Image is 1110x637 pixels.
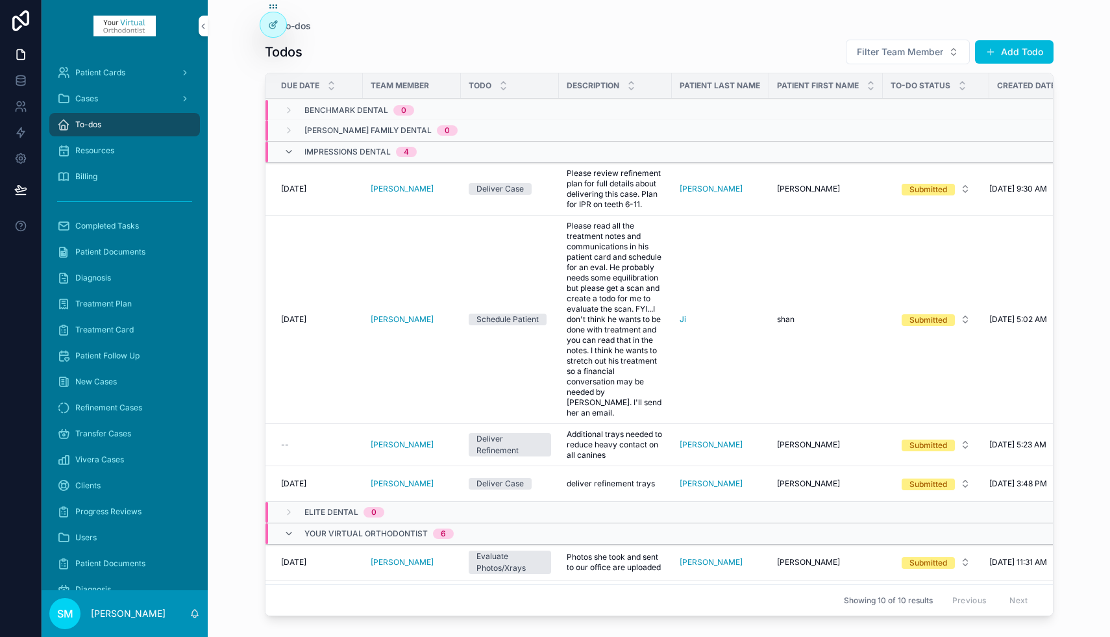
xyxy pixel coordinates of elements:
span: Created Date [997,81,1055,91]
a: To-dos [265,19,311,32]
a: [DATE] 11:31 AM [989,557,1071,568]
a: [PERSON_NAME] [680,184,761,194]
span: Clients [75,481,101,491]
span: [DATE] [281,557,306,568]
span: [PERSON_NAME] [371,440,434,450]
a: [PERSON_NAME] [680,440,761,450]
span: shan [777,314,795,325]
span: [DATE] [281,314,306,325]
span: Treatment Plan [75,299,132,309]
a: [PERSON_NAME] [680,557,761,568]
span: To-dos [75,119,101,130]
a: [DATE] 5:23 AM [989,440,1071,450]
span: Progress Reviews [75,506,142,517]
span: Filter Team Member [857,45,943,58]
a: [PERSON_NAME] [777,184,875,194]
div: Evaluate Photos/Xrays [476,551,543,574]
span: [PERSON_NAME] [777,479,840,489]
div: Submitted [909,184,947,195]
a: [PERSON_NAME] [371,557,434,568]
a: Treatment Plan [49,292,200,316]
a: Schedule Patient [469,314,551,325]
span: Elite Dental [304,507,358,518]
a: Cases [49,87,200,110]
a: [PERSON_NAME] [371,184,434,194]
a: Deliver Refinement [469,433,551,456]
a: [DATE] [281,314,356,325]
a: [DATE] 9:30 AM [989,184,1071,194]
span: [DATE] 9:30 AM [989,184,1047,194]
span: Patient Documents [75,247,145,257]
img: App logo [93,16,156,36]
a: [PERSON_NAME] [777,440,875,450]
span: [DATE] [281,479,306,489]
div: 0 [401,105,406,116]
h1: Todos [265,43,302,61]
div: Submitted [909,440,947,451]
a: Please review refinement plan for full details about delivering this case. Plan for IPR on teeth ... [567,168,664,210]
a: Evaluate Photos/Xrays [469,551,551,574]
a: deliver refinement trays [567,479,664,489]
a: Deliver Case [469,183,551,195]
a: [PERSON_NAME] [777,479,875,489]
a: Transfer Cases [49,422,200,445]
a: [PERSON_NAME] [371,479,453,489]
a: To-dos [49,113,200,136]
a: Progress Reviews [49,500,200,523]
div: 6 [441,529,446,539]
span: ToDo [469,81,491,91]
div: 0 [445,125,450,136]
span: Diagnosis [75,273,111,283]
a: [DATE] [281,557,356,568]
span: Description [567,81,619,91]
span: Cases [75,94,98,104]
span: [DATE] 5:23 AM [989,440,1046,450]
a: [PERSON_NAME] [680,440,743,450]
a: Ji [680,314,686,325]
button: Select Button [891,433,981,456]
span: -- [281,440,289,450]
a: [DATE] 5:02 AM [989,314,1071,325]
a: [PERSON_NAME] [777,557,875,568]
a: [PERSON_NAME] [680,479,761,489]
a: [PERSON_NAME] [371,314,453,325]
a: Patient Documents [49,240,200,264]
a: Select Button [891,432,981,457]
p: [PERSON_NAME] [91,607,166,620]
a: Vivera Cases [49,448,200,471]
a: Clients [49,474,200,497]
span: Resources [75,145,114,156]
a: [PERSON_NAME] [680,184,743,194]
a: [PERSON_NAME] [680,479,743,489]
a: [DATE] [281,479,356,489]
span: Treatment Card [75,325,134,335]
div: scrollable content [42,52,208,590]
a: Patient Cards [49,61,200,84]
span: Impressions Dental [304,147,391,157]
a: [PERSON_NAME] [371,314,434,325]
div: Submitted [909,314,947,326]
span: [DATE] [281,184,306,194]
a: Please read all the treatment notes and communications in his patient card and schedule for an ev... [567,221,664,418]
a: Completed Tasks [49,214,200,238]
div: 0 [371,507,376,518]
button: Select Button [846,40,970,64]
span: [PERSON_NAME] [777,184,840,194]
span: Patient Cards [75,68,125,78]
div: Deliver Case [476,478,524,490]
span: Diagnosis [75,584,111,595]
span: [DATE] 11:31 AM [989,557,1047,568]
button: Add Todo [975,40,1054,64]
span: [DATE] 3:48 PM [989,479,1047,489]
a: Select Button [891,471,981,496]
span: To-Do Status [891,81,950,91]
a: [PERSON_NAME] [371,479,434,489]
span: New Cases [75,377,117,387]
span: Patient Documents [75,558,145,569]
span: [PERSON_NAME] Family Dental [304,125,432,136]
